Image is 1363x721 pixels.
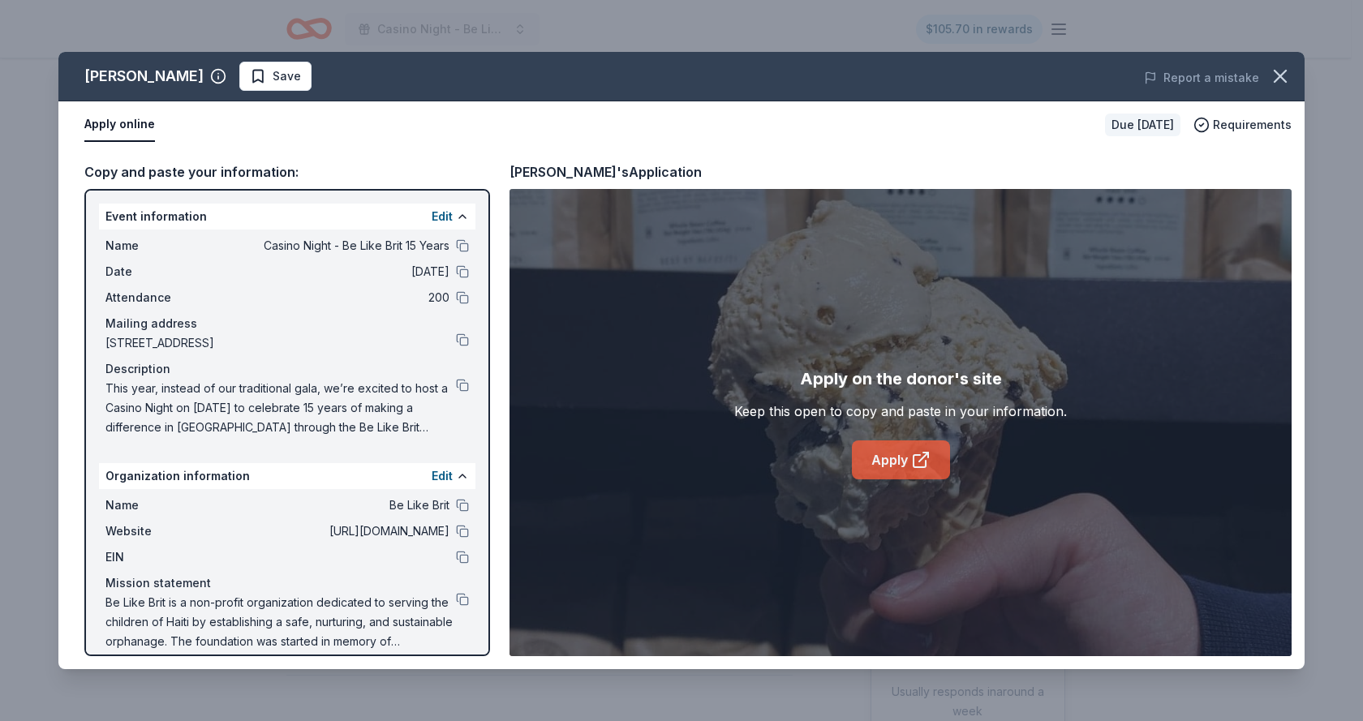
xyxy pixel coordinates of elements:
span: [DATE] [214,262,449,281]
span: [STREET_ADDRESS] [105,333,456,353]
div: Apply on the donor's site [800,366,1002,392]
div: Copy and paste your information: [84,161,490,182]
div: Event information [99,204,475,230]
div: Due [DATE] [1105,114,1180,136]
button: Report a mistake [1144,68,1259,88]
span: Save [273,67,301,86]
span: Casino Night - Be Like Brit 15 Years [214,236,449,255]
div: Description [105,359,469,379]
button: Requirements [1193,115,1292,135]
button: Save [239,62,312,91]
a: Apply [852,440,950,479]
div: [PERSON_NAME] [84,63,204,89]
div: [PERSON_NAME]'s Application [510,161,702,182]
span: Be Like Brit [214,496,449,515]
button: Edit [432,466,453,486]
span: This year, instead of our traditional gala, we’re excited to host a Casino Night on [DATE] to cel... [105,379,456,437]
span: Name [105,496,214,515]
div: Mailing address [105,314,469,333]
button: Edit [432,207,453,226]
button: Apply online [84,108,155,142]
div: Keep this open to copy and paste in your information. [734,401,1067,421]
span: [URL][DOMAIN_NAME] [214,521,449,541]
div: Organization information [99,463,475,489]
span: Date [105,262,214,281]
span: 200 [214,288,449,307]
span: Be Like Brit is a non-profit organization dedicated to serving the children of Haiti by establish... [105,593,456,651]
span: Website [105,521,214,541]
span: EIN [105,547,214,567]
div: Mission statement [105,573,469,593]
span: Attendance [105,288,214,307]
span: Name [105,236,214,255]
span: Requirements [1213,115,1292,135]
